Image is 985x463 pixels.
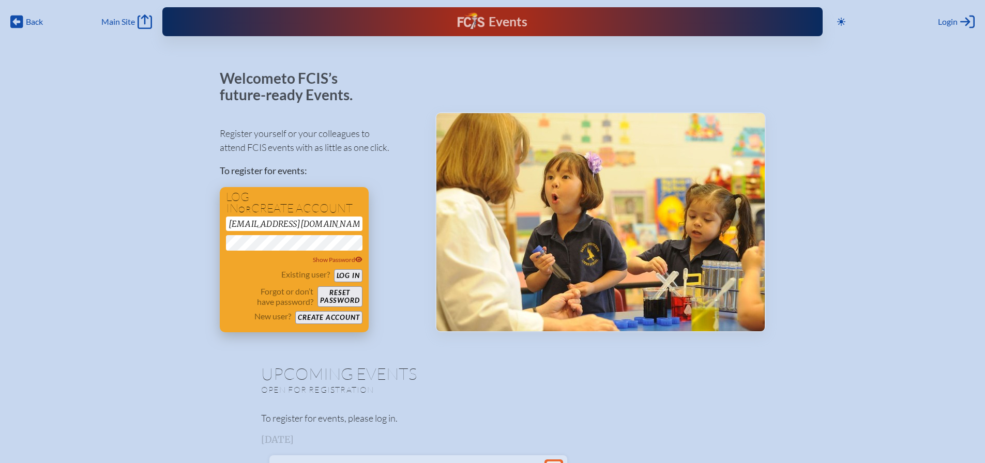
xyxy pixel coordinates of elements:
span: Show Password [313,256,362,264]
img: Events [436,113,765,331]
span: or [238,204,251,214]
p: Open for registration [261,384,534,395]
button: Log in [334,269,362,282]
button: Create account [295,311,362,324]
a: Main Site [101,14,152,29]
div: FCIS Events — Future ready [344,12,641,31]
h1: Upcoming Events [261,365,724,382]
p: To register for events, please log in. [261,411,724,425]
button: Resetpassword [317,286,362,307]
span: Main Site [101,17,135,27]
span: Back [26,17,43,27]
p: Forgot or don’t have password? [226,286,314,307]
input: Email [226,217,362,231]
span: Login [938,17,958,27]
p: Register yourself or your colleagues to attend FCIS events with as little as one click. [220,127,419,155]
p: Welcome to FCIS’s future-ready Events. [220,70,365,103]
p: To register for events: [220,164,419,178]
h3: [DATE] [261,435,724,445]
h1: Log in create account [226,191,362,214]
p: New user? [254,311,291,321]
p: Existing user? [281,269,330,280]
